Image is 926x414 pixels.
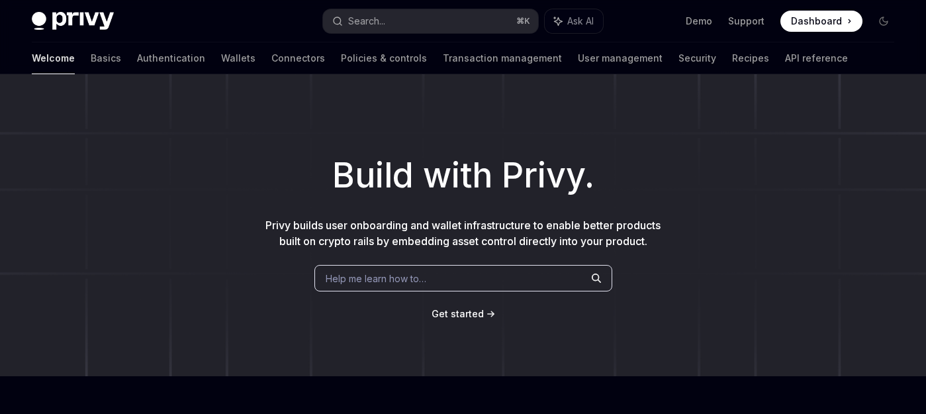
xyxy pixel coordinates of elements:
[578,42,663,74] a: User management
[221,42,255,74] a: Wallets
[32,42,75,74] a: Welcome
[785,42,848,74] a: API reference
[21,150,905,201] h1: Build with Privy.
[545,9,603,33] button: Ask AI
[32,12,114,30] img: dark logo
[567,15,594,28] span: Ask AI
[873,11,894,32] button: Toggle dark mode
[791,15,842,28] span: Dashboard
[686,15,712,28] a: Demo
[91,42,121,74] a: Basics
[271,42,325,74] a: Connectors
[323,9,539,33] button: Search...⌘K
[780,11,862,32] a: Dashboard
[326,272,426,285] span: Help me learn how to…
[732,42,769,74] a: Recipes
[432,307,484,321] a: Get started
[265,219,661,248] span: Privy builds user onboarding and wallet infrastructure to enable better products built on crypto ...
[516,16,530,26] span: ⌘ K
[728,15,764,28] a: Support
[432,308,484,319] span: Get started
[137,42,205,74] a: Authentication
[341,42,427,74] a: Policies & controls
[678,42,716,74] a: Security
[348,13,385,29] div: Search...
[443,42,562,74] a: Transaction management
